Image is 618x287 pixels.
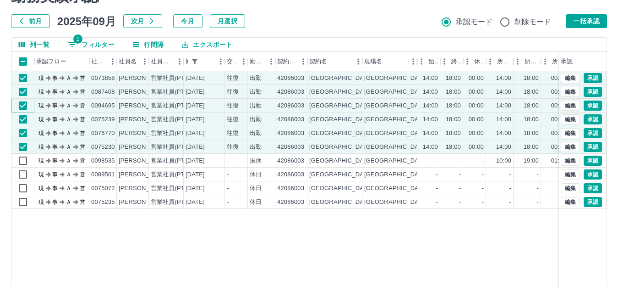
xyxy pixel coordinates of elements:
[351,55,365,68] button: メニュー
[309,170,372,179] div: [GEOGRAPHIC_DATA]
[482,157,484,165] div: -
[52,116,58,123] text: 事
[524,101,539,110] div: 18:00
[436,157,438,165] div: -
[364,88,464,96] div: [GEOGRAPHIC_DATA]寄学童保育室
[551,115,566,124] div: 00:00
[423,129,438,138] div: 14:00
[446,101,461,110] div: 18:00
[277,184,304,193] div: 42086003
[80,185,85,191] text: 営
[38,130,44,136] text: 現
[277,74,304,83] div: 42086003
[119,52,137,71] div: 社員名
[250,88,262,96] div: 出勤
[214,55,228,68] button: メニュー
[66,102,71,109] text: Ａ
[459,198,461,207] div: -
[561,73,580,83] button: 編集
[119,157,175,165] div: [PERSON_NAME]来
[496,157,511,165] div: 10:00
[250,101,262,110] div: 出勤
[80,158,85,164] text: 営
[309,115,372,124] div: [GEOGRAPHIC_DATA]
[151,101,199,110] div: 営業社員(PT契約)
[66,130,71,136] text: Ａ
[525,52,539,71] div: 所定終業
[561,87,580,97] button: 編集
[123,14,162,28] button: 次月
[91,52,106,71] div: 社員番号
[151,157,199,165] div: 営業社員(PT契約)
[309,143,372,152] div: [GEOGRAPHIC_DATA]
[459,184,461,193] div: -
[277,88,304,96] div: 42086003
[80,144,85,150] text: 営
[38,102,44,109] text: 現
[227,52,237,71] div: 交通費
[151,52,173,71] div: 社員区分
[497,52,512,71] div: 所定開始
[52,130,58,136] text: 事
[52,171,58,178] text: 事
[277,143,304,152] div: 42086003
[559,52,607,71] div: 承認
[227,170,229,179] div: -
[186,170,205,179] div: [DATE]
[309,198,372,207] div: [GEOGRAPHIC_DATA]
[173,14,202,28] button: 今月
[52,89,58,95] text: 事
[496,143,511,152] div: 14:00
[275,52,307,71] div: 契約コード
[496,101,511,110] div: 14:00
[277,157,304,165] div: 42086003
[52,75,58,81] text: 事
[186,74,205,83] div: [DATE]
[456,17,493,28] span: 承認モード
[80,102,85,109] text: 営
[186,198,205,207] div: [DATE]
[524,129,539,138] div: 18:00
[11,14,50,28] button: 前月
[52,199,58,205] text: 事
[474,52,484,71] div: 休憩
[52,102,58,109] text: 事
[36,52,66,71] div: 承認フロー
[524,88,539,96] div: 18:00
[584,183,602,193] button: 承認
[186,101,205,110] div: [DATE]
[264,55,278,68] button: メニュー
[482,170,484,179] div: -
[469,74,484,83] div: 00:00
[552,52,567,71] div: 所定休憩
[186,143,205,152] div: [DATE]
[364,74,464,83] div: [GEOGRAPHIC_DATA]寄学童保育室
[469,129,484,138] div: 00:00
[250,129,262,138] div: 出勤
[551,129,566,138] div: 00:00
[91,157,115,165] div: 0098535
[537,184,539,193] div: -
[89,52,117,71] div: 社員番号
[509,198,511,207] div: -
[584,87,602,97] button: 承認
[469,101,484,110] div: 00:00
[227,198,229,207] div: -
[119,129,169,138] div: [PERSON_NAME]
[119,101,169,110] div: [PERSON_NAME]
[175,38,240,51] button: エクスポート
[210,14,245,28] button: 月選択
[561,156,580,166] button: 編集
[91,88,115,96] div: 0087408
[66,199,71,205] text: Ａ
[66,171,71,178] text: Ａ
[277,115,304,124] div: 42086003
[486,52,514,71] div: 所定開始
[309,184,372,193] div: [GEOGRAPHIC_DATA]
[34,52,89,71] div: 承認フロー
[364,115,464,124] div: [GEOGRAPHIC_DATA]寄学童保育室
[561,142,580,152] button: 編集
[524,143,539,152] div: 18:00
[151,184,199,193] div: 営業社員(PT契約)
[496,129,511,138] div: 14:00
